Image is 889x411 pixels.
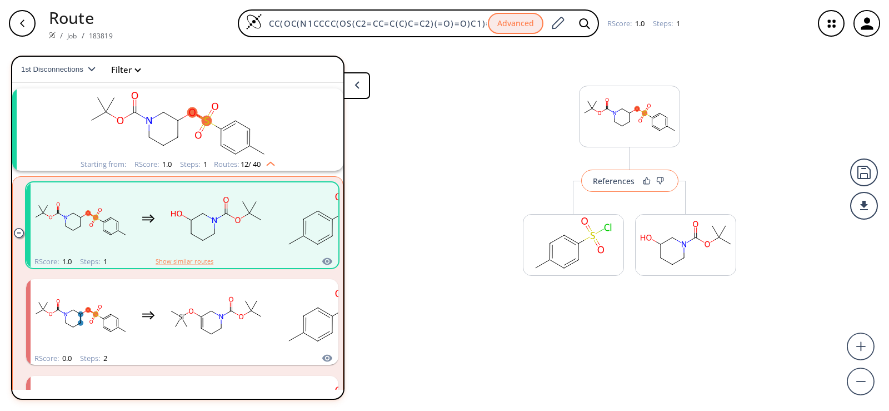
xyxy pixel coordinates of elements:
[241,161,261,168] span: 12 / 40
[21,56,104,83] button: 1st Disconnections
[580,86,680,143] svg: Cc1ccc(S(=O)(=O)OC2CCCN(C(=O)OC(C)(C)C)C2)cc1
[31,184,131,254] svg: Cc1ccc(S(=O)(=O)OC2CCCN(C(=O)OC(C)(C)C)C2)cc1
[134,161,172,168] div: RScore :
[261,157,275,166] img: Up
[31,281,131,350] svg: Cc1ccc(S(=O)(=O)OC2CCCN(C(=O)OC(C)(C)C)C2)cc1
[34,355,72,362] div: RScore :
[102,256,107,266] span: 1
[262,18,488,29] input: Enter SMILES
[214,161,275,168] div: Routes:
[593,177,635,185] div: References
[523,215,623,271] svg: Cc1ccc(S(=O)(=O)Cl)cc1
[633,18,645,28] span: 1.0
[653,20,680,27] div: Steps :
[104,66,140,74] button: Filter
[34,258,72,265] div: RScore :
[277,281,377,350] svg: Cc1ccc(S(=O)(=O)Cl)cc1
[277,184,377,254] svg: Cc1ccc(S(=O)(=O)Cl)cc1
[89,31,113,41] a: 183819
[61,353,72,363] span: 0.0
[49,6,113,29] p: Route
[488,13,543,34] button: Advanced
[49,32,56,38] img: Spaya logo
[60,29,63,41] li: /
[81,161,126,168] div: Starting from:
[67,31,77,41] a: Job
[180,161,207,168] div: Steps :
[166,281,266,350] svg: CC(C)(C)OC(=O)N1CCC=C(O[Si](C)(C)C)C1
[636,215,736,271] svg: CC(C)(C)OC(=O)N1CCCC(O)C1
[581,170,678,192] button: References
[166,184,266,254] svg: CC(C)(C)OC(=O)N1CCCC(O)C1
[21,65,88,73] span: 1st Disconnections
[80,258,107,265] div: Steps :
[156,256,213,266] button: Show similar routes
[82,29,84,41] li: /
[61,256,72,266] span: 1.0
[607,20,645,27] div: RScore :
[102,353,107,363] span: 2
[675,18,680,28] span: 1
[161,159,172,169] span: 1.0
[246,13,262,30] img: Logo Spaya
[33,88,322,158] svg: Cc1ccc(S(=O)(=O)OC2CCCN(C(=O)OC(C)(C)C)C2)cc1
[80,355,107,362] div: Steps :
[202,159,207,169] span: 1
